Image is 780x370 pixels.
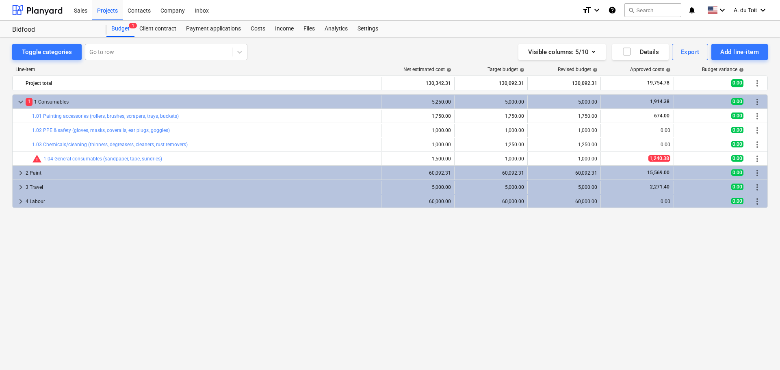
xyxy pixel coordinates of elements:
[649,99,670,104] span: 1,914.38
[385,77,451,90] div: 130,342.31
[458,128,524,133] div: 1,000.00
[731,141,743,147] span: 0.00
[531,77,597,90] div: 130,092.31
[604,128,670,133] div: 0.00
[106,21,134,37] div: Budget
[582,5,592,15] i: format_size
[16,168,26,178] span: keyboard_arrow_right
[106,21,134,37] a: Budget1
[299,21,320,37] div: Files
[531,184,597,190] div: 5,000.00
[16,182,26,192] span: keyboard_arrow_right
[518,44,606,60] button: Visible columns:5/10
[758,5,768,15] i: keyboard_arrow_down
[731,79,743,87] span: 0.00
[385,156,451,162] div: 1,500.00
[385,199,451,204] div: 60,000.00
[134,21,181,37] a: Client contract
[646,80,670,87] span: 19,754.78
[487,67,524,72] div: Target budget
[752,182,762,192] span: More actions
[458,184,524,190] div: 5,000.00
[731,113,743,119] span: 0.00
[12,67,382,72] div: Line-item
[531,199,597,204] div: 60,000.00
[737,67,744,72] span: help
[731,198,743,204] span: 0.00
[403,67,451,72] div: Net estimated cost
[731,127,743,133] span: 0.00
[518,67,524,72] span: help
[531,156,597,162] div: 1,000.00
[458,156,524,162] div: 1,000.00
[558,67,598,72] div: Revised budget
[630,67,671,72] div: Approved costs
[246,21,270,37] a: Costs
[717,5,727,15] i: keyboard_arrow_down
[12,26,97,34] div: Bidfood
[731,184,743,190] span: 0.00
[458,170,524,176] div: 60,092.31
[385,184,451,190] div: 5,000.00
[458,142,524,147] div: 1,250.00
[752,78,762,88] span: More actions
[612,44,669,60] button: Details
[646,170,670,175] span: 15,569.00
[43,156,162,162] a: 1.04 General consumables (sandpaper, tape, sundries)
[531,99,597,105] div: 5,000.00
[739,331,780,370] iframe: Chat Widget
[681,47,700,57] div: Export
[32,113,179,119] a: 1.01 Painting accessories (rollers, brushes, scrapers, trays, buckets)
[16,197,26,206] span: keyboard_arrow_right
[32,154,42,164] span: Committed costs exceed revised budget
[531,142,597,147] div: 1,250.00
[385,113,451,119] div: 1,750.00
[752,140,762,149] span: More actions
[591,67,598,72] span: help
[711,44,768,60] button: Add line-item
[649,184,670,190] span: 2,271.40
[592,5,602,15] i: keyboard_arrow_down
[688,5,696,15] i: notifications
[26,98,32,106] span: 1
[26,77,378,90] div: Project total
[731,98,743,105] span: 0.00
[734,7,757,13] span: A. du Toit
[528,47,596,57] div: Visible columns : 5/10
[26,195,378,208] div: 4 Labour
[22,47,72,57] div: Toggle categories
[385,170,451,176] div: 60,092.31
[270,21,299,37] a: Income
[531,128,597,133] div: 1,000.00
[664,67,671,72] span: help
[353,21,383,37] a: Settings
[752,154,762,164] span: More actions
[648,155,670,162] span: 1,240.38
[720,47,759,57] div: Add line-item
[385,99,451,105] div: 5,250.00
[320,21,353,37] a: Analytics
[26,181,378,194] div: 3 Travel
[752,168,762,178] span: More actions
[385,128,451,133] div: 1,000.00
[32,142,188,147] a: 1.03 Chemicals/cleaning (thinners, degreasers, cleaners, rust removers)
[731,155,743,162] span: 0.00
[608,5,616,15] i: Knowledge base
[458,113,524,119] div: 1,750.00
[458,199,524,204] div: 60,000.00
[26,95,378,108] div: 1 Consumables
[181,21,246,37] a: Payment applications
[752,197,762,206] span: More actions
[653,113,670,119] span: 674.00
[702,67,744,72] div: Budget variance
[622,47,659,57] div: Details
[26,167,378,180] div: 2 Paint
[385,142,451,147] div: 1,000.00
[16,97,26,107] span: keyboard_arrow_down
[624,3,681,17] button: Search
